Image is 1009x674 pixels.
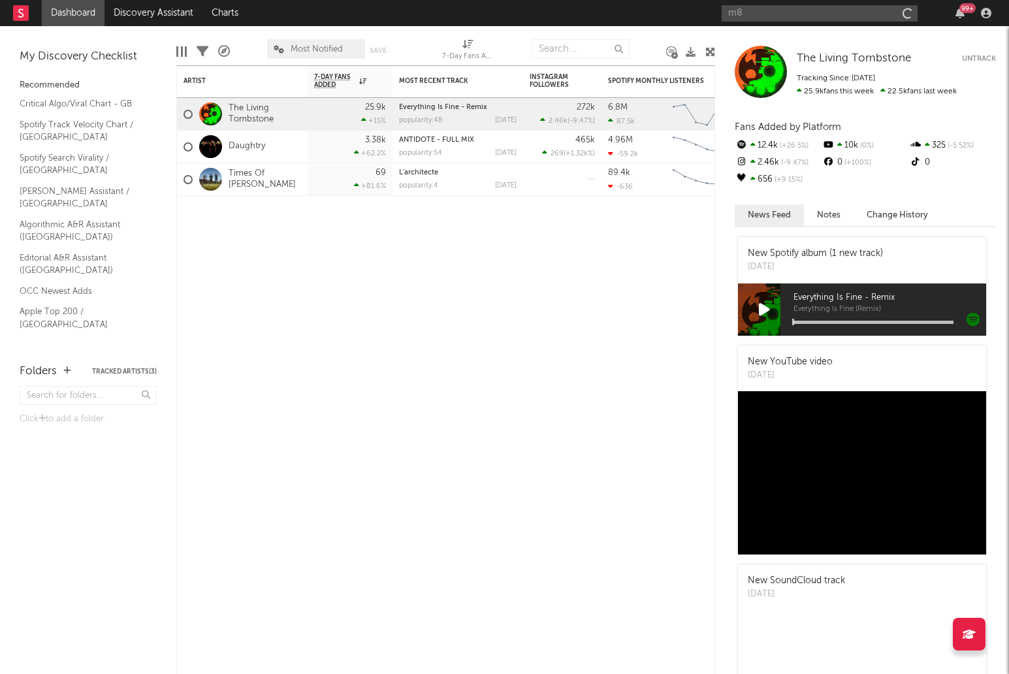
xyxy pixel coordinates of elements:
div: 3.38k [365,136,386,144]
div: [DATE] [495,150,517,157]
div: 0 [822,154,908,171]
div: 272k [577,103,595,112]
input: Search for artists [722,5,918,22]
a: Editorial A&R Assistant ([GEOGRAPHIC_DATA]) [20,251,144,278]
div: popularity: 4 [399,182,438,189]
button: 99+ [955,8,965,18]
div: 25.9k [365,103,386,112]
div: +81.6 % [354,182,386,190]
span: -5.52 % [946,142,974,150]
button: Untrack [962,52,996,65]
span: 0 % [858,142,874,150]
input: Search... [532,39,630,59]
span: Fans Added by Platform [735,122,841,132]
div: 2.46k [735,154,822,171]
div: A&R Pipeline [218,33,230,71]
a: Everything Is Fine - Remix [399,104,487,111]
span: Everything Is Fine (Remix) [793,306,986,313]
div: 0 [909,154,996,171]
span: 7-Day Fans Added [314,73,356,89]
a: Spotify Track Velocity Chart / [GEOGRAPHIC_DATA] [20,118,144,144]
div: -59.2k [608,150,638,158]
button: Tracked Artists(3) [92,368,157,375]
button: Change History [854,204,941,226]
a: The Living Tombstone [229,103,301,125]
span: Most Notified [291,45,343,54]
div: 325 [909,137,996,154]
div: Folders [20,364,57,379]
div: [DATE] [748,369,833,382]
div: New Spotify album (1 new track) [748,247,883,261]
a: The Living Tombstone [797,52,911,65]
span: 269 [551,150,564,157]
div: Click to add a folder. [20,411,157,427]
svg: Chart title [667,131,726,163]
a: Times Of [PERSON_NAME] [229,168,301,191]
div: 87.5k [608,117,635,125]
svg: Chart title [667,163,726,196]
div: New YouTube video [748,355,833,369]
div: Most Recent Track [399,77,497,85]
span: 22.5k fans last week [797,88,957,95]
div: [DATE] [748,588,845,601]
div: [DATE] [748,261,883,274]
div: 4.96M [608,136,633,144]
a: Shazam Top 200 / GB [20,338,144,352]
div: ( ) [540,116,595,125]
div: [DATE] [495,117,517,124]
a: Daughtry [229,141,265,152]
div: 465k [575,136,595,144]
button: Save [370,47,387,54]
input: Search for folders... [20,386,157,405]
a: OCC Newest Adds [20,284,144,298]
a: Algorithmic A&R Assistant ([GEOGRAPHIC_DATA]) [20,217,144,244]
span: -9.47 % [569,118,593,125]
a: L'architecte [399,169,438,176]
div: +15 % [361,116,386,125]
div: 10k [822,137,908,154]
span: +26.5 % [778,142,809,150]
svg: Chart title [667,98,726,131]
span: Everything Is Fine - Remix [793,290,986,306]
a: Spotify Search Virality / [GEOGRAPHIC_DATA] [20,151,144,178]
button: Notes [804,204,854,226]
div: New SoundCloud track [748,574,845,588]
div: -636 [608,182,633,191]
div: Filters [197,33,208,71]
div: 7-Day Fans Added (7-Day Fans Added) [442,49,494,65]
div: +62.2 % [354,149,386,157]
div: Recommended [20,78,157,93]
div: 6.8M [608,103,628,112]
div: Everything Is Fine - Remix [399,104,517,111]
div: Spotify Monthly Listeners [608,77,706,85]
a: [PERSON_NAME] Assistant / [GEOGRAPHIC_DATA] [20,184,144,211]
div: 89.4k [608,168,630,177]
div: ANTIDOTE - FULL MIX [399,136,517,144]
div: ( ) [542,149,595,157]
div: 69 [376,168,386,177]
div: popularity: 48 [399,117,443,124]
div: 99 + [959,3,976,13]
a: Critical Algo/Viral Chart - GB [20,97,144,111]
span: The Living Tombstone [797,53,911,64]
span: 25.9k fans this week [797,88,874,95]
div: Instagram Followers [530,73,575,89]
div: 656 [735,171,822,188]
div: popularity: 54 [399,150,442,157]
div: [DATE] [495,182,517,189]
button: News Feed [735,204,804,226]
span: +1.32k % [566,150,593,157]
span: Tracking Since: [DATE] [797,74,875,82]
a: ANTIDOTE - FULL MIX [399,136,474,144]
span: 2.46k [549,118,568,125]
span: +9.15 % [773,176,803,184]
div: 12.4k [735,137,822,154]
div: My Discovery Checklist [20,49,157,65]
a: Apple Top 200 / [GEOGRAPHIC_DATA] [20,304,144,331]
span: -9.47 % [779,159,809,167]
div: 7-Day Fans Added (7-Day Fans Added) [442,33,494,71]
div: L'architecte [399,169,517,176]
div: Edit Columns [176,33,187,71]
span: +100 % [842,159,871,167]
div: Artist [184,77,281,85]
